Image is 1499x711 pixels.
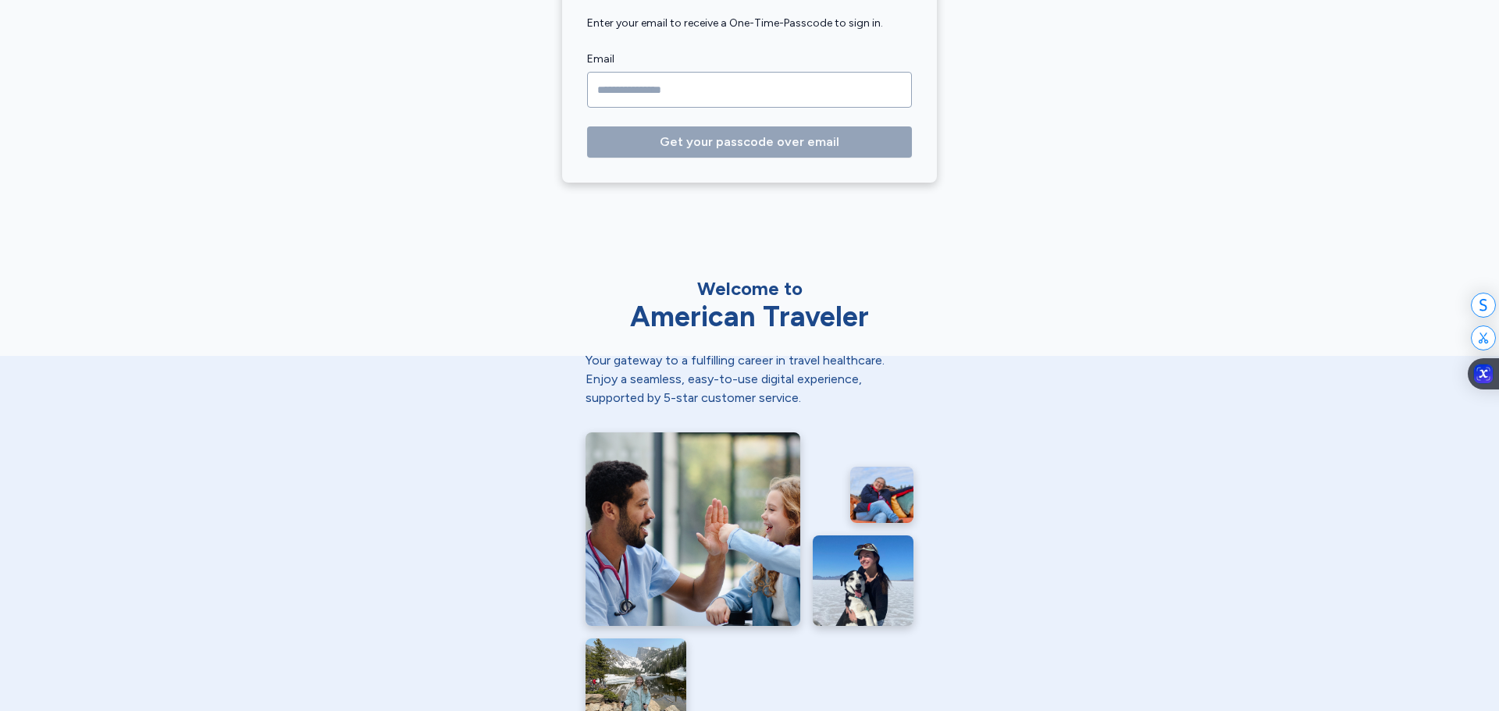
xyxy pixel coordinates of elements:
[850,467,913,523] img: ER nurse relaxing after a long day
[586,276,913,301] div: Welcome to
[587,16,912,31] div: Enter your email to receive a One-Time-Passcode to sign in.
[586,432,800,626] img: RN giving a high five to a young patient
[587,72,912,108] input: Email
[587,126,912,158] button: Get your passcode over email
[587,50,912,69] label: Email
[660,133,839,151] span: Get your passcode over email
[813,535,913,626] img: ER nurse and her dog on Salt Flats
[586,351,913,407] div: Your gateway to a fulfilling career in travel healthcare. Enjoy a seamless, easy-to-use digital e...
[586,301,913,332] div: American Traveler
